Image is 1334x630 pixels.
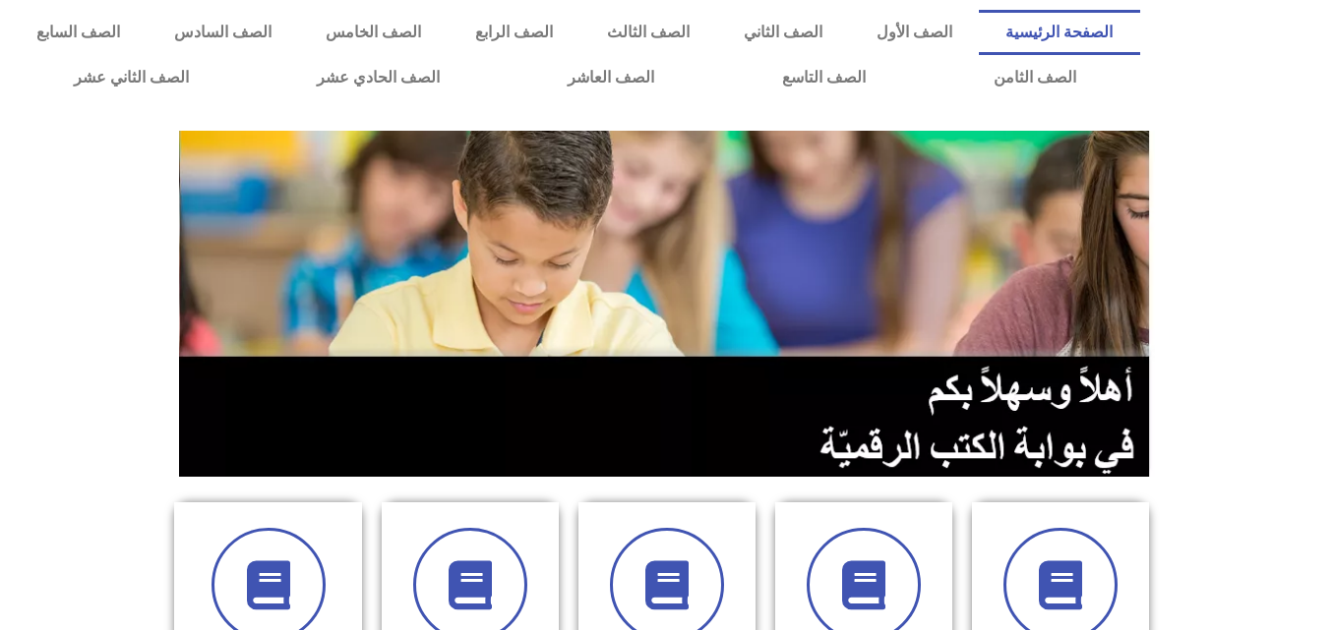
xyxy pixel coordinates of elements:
a: الصف العاشر [504,55,718,100]
a: الصف الخامس [299,10,449,55]
a: الصف الثاني عشر [10,55,253,100]
a: الصفحة الرئيسية [979,10,1140,55]
a: الصف الرابع [449,10,580,55]
a: الصف السابع [10,10,148,55]
a: الصف السادس [148,10,299,55]
a: الصف الأول [849,10,979,55]
a: الصف الثامن [930,55,1140,100]
a: الصف الحادي عشر [253,55,504,100]
a: الصف الثاني [716,10,849,55]
a: الصف الثالث [579,10,716,55]
a: الصف التاسع [718,55,930,100]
